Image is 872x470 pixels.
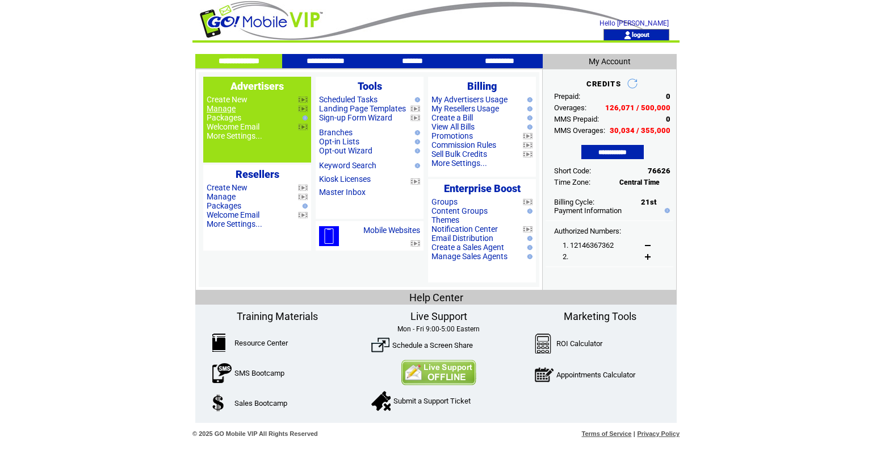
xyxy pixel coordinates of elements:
[563,241,614,249] span: 1. 12146367362
[207,113,241,122] a: Packages
[554,227,621,235] span: Authorized Numbers:
[319,161,376,170] a: Keyword Search
[393,397,471,405] a: Submit a Support Ticket
[637,430,680,437] a: Privacy Policy
[431,140,496,149] a: Commission Rules
[207,219,262,228] a: More Settings...
[610,126,670,135] span: 30,034 / 355,000
[556,371,635,379] a: Appointments Calculator
[525,254,533,259] img: help.gif
[554,92,580,101] span: Prepaid:
[535,334,552,353] img: Calculator.png
[648,167,670,175] span: 76626
[525,115,533,120] img: help.gif
[298,97,308,103] img: video.png
[207,131,262,140] a: More Settings...
[431,159,487,168] a: More Settings...
[523,133,533,139] img: video.png
[554,167,591,175] span: Short Code:
[319,95,378,104] a: Scheduled Tasks
[535,365,554,385] img: AppointmentCalc.png
[431,149,487,159] a: Sell Bulk Credits
[298,106,308,112] img: video.png
[431,197,458,206] a: Groups
[563,252,568,261] span: 2.
[525,245,533,250] img: help.gif
[234,339,288,347] a: Resource Center
[523,199,533,205] img: video.png
[662,208,670,213] img: help.gif
[554,115,599,123] span: MMS Prepaid:
[523,151,533,157] img: video.png
[431,215,459,224] a: Themes
[410,178,420,185] img: video.png
[525,97,533,102] img: help.gif
[525,209,533,214] img: help.gif
[207,95,248,104] a: Create New
[523,142,533,148] img: video.png
[300,203,308,209] img: help.gif
[212,363,232,383] img: SMSBootcamp.png
[207,192,236,201] a: Manage
[409,292,463,303] span: Help Center
[298,124,308,130] img: video.png
[298,194,308,200] img: video.png
[554,206,622,215] a: Payment Information
[586,80,621,88] span: CREDITS
[554,126,605,135] span: MMS Overages:
[632,31,649,38] a: logout
[319,113,392,122] a: Sign-up Form Wizard
[397,325,480,333] span: Mon - Fri 9:00-5:00 Eastern
[412,148,420,153] img: help.gif
[431,113,473,122] a: Create a Bill
[564,310,636,322] span: Marketing Tools
[319,174,371,184] a: Kiosk Licenses
[371,336,389,354] img: ScreenShare.png
[431,252,508,261] a: Manage Sales Agents
[410,240,420,247] img: video.png
[412,97,420,102] img: help.gif
[236,168,279,180] span: Resellers
[212,334,225,352] img: ResourceCenter.png
[556,339,602,348] a: ROI Calculator
[589,57,631,66] span: My Account
[410,106,420,112] img: video.png
[525,106,533,111] img: help.gif
[207,201,241,210] a: Packages
[212,394,225,411] img: SalesBootcamp.png
[666,115,670,123] span: 0
[431,131,473,140] a: Promotions
[298,212,308,218] img: video.png
[234,369,284,377] a: SMS Bootcamp
[371,391,391,411] img: SupportTicket.png
[431,122,475,131] a: View All Bills
[666,92,670,101] span: 0
[412,163,420,168] img: help.gif
[319,128,353,137] a: Branches
[634,430,635,437] span: |
[525,236,533,241] img: help.gif
[412,139,420,144] img: help.gif
[401,360,476,385] img: Contact Us
[599,19,669,27] span: Hello [PERSON_NAME]
[410,115,420,121] img: video.png
[207,210,259,219] a: Welcome Email
[554,178,590,186] span: Time Zone:
[392,341,473,350] a: Schedule a Screen Share
[525,124,533,130] img: help.gif
[237,310,318,322] span: Training Materials
[582,430,632,437] a: Terms of Service
[444,182,521,194] span: Enterprise Boost
[298,185,308,191] img: video.png
[412,130,420,135] img: help.gif
[319,137,359,146] a: Opt-in Lists
[467,80,497,92] span: Billing
[207,183,248,192] a: Create New
[234,399,287,407] a: Sales Bootcamp
[641,198,656,206] span: 21st
[431,104,499,113] a: My Resellers Usage
[623,31,632,40] img: account_icon.gif
[319,188,366,197] a: Master Inbox
[523,226,533,232] img: video.png
[431,234,493,243] a: Email Distribution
